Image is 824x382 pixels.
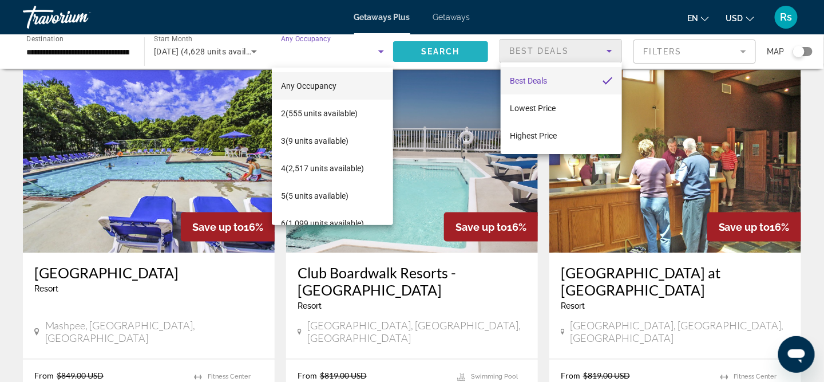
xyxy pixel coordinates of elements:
a: [GEOGRAPHIC_DATA] at [GEOGRAPHIC_DATA] [561,265,790,299]
span: Resort [561,302,585,311]
span: Search [421,47,460,56]
a: [GEOGRAPHIC_DATA] [34,265,263,282]
span: [GEOGRAPHIC_DATA], [GEOGRAPHIC_DATA], [GEOGRAPHIC_DATA] [307,320,526,345]
span: From [561,371,580,381]
div: Sort by [501,62,622,154]
span: Highest Price [510,131,557,140]
button: Change currency [726,10,754,26]
button: User Menu [771,5,801,29]
span: Rs [781,11,793,23]
span: [GEOGRAPHIC_DATA], [GEOGRAPHIC_DATA], [GEOGRAPHIC_DATA] [571,320,790,345]
span: USD [726,14,743,23]
span: Lowest Price [510,104,556,113]
span: Map [767,44,785,60]
button: Change language [687,10,709,26]
span: Save up to [455,221,507,233]
div: 16% [181,212,275,242]
span: Best Deals [509,46,569,56]
a: Club Boardwalk Resorts - [GEOGRAPHIC_DATA] [298,265,526,299]
span: en [687,14,698,23]
div: 16% [707,212,801,242]
button: Filter [633,39,756,64]
span: Resort [298,302,322,311]
span: From [34,371,54,381]
span: Mashpee, [GEOGRAPHIC_DATA], [GEOGRAPHIC_DATA] [45,320,263,345]
span: Start Month [154,36,192,44]
img: 1028O01X.jpg [23,70,275,253]
span: Resort [34,285,58,294]
span: Any Occupancy [281,81,336,90]
span: Destination [26,35,64,43]
span: $849.00 USD [57,371,104,381]
img: 7609O01X.jpg [286,70,538,253]
div: 16% [444,212,538,242]
span: 5 (5 units available) [281,189,348,203]
span: From [298,371,317,381]
span: Swimming Pool [471,373,518,381]
span: Fitness Center [734,373,777,381]
span: 3 (9 units available) [281,134,348,148]
span: Save up to [719,221,770,233]
mat-select: Sort by [509,44,612,58]
span: 6 (1,099 units available) [281,216,364,230]
span: [DATE] (4,628 units available) [154,47,265,56]
span: 2 (555 units available) [281,107,358,120]
span: Best Deals [510,76,547,85]
button: Search [393,41,488,62]
span: Save up to [192,221,244,233]
a: Travorium [23,2,137,32]
span: $819.00 USD [583,371,630,381]
a: Getaways Plus [354,13,410,22]
a: Getaways [433,13,470,22]
span: 4 (2,517 units available) [281,162,364,175]
span: Any Occupancy [281,36,331,44]
span: Fitness Center [208,373,251,381]
span: $819.00 USD [320,371,367,381]
img: 5994O01X.jpg [549,70,801,253]
iframe: Button to launch messaging window [778,336,815,373]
